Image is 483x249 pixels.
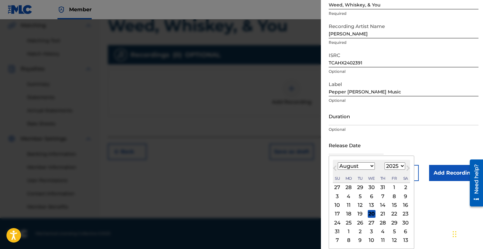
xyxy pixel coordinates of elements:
div: Choose Sunday, August 17th, 2025 [334,210,341,218]
div: Month August, 2025 [333,183,410,244]
button: Previous Month [330,164,340,175]
div: Choose Wednesday, August 27th, 2025 [368,219,375,226]
div: Choose Thursday, August 14th, 2025 [379,201,387,209]
div: Choose Saturday, August 30th, 2025 [402,219,409,226]
div: Choose Sunday, August 3rd, 2025 [334,192,341,200]
div: Choose Monday, August 11th, 2025 [345,201,353,209]
div: Sunday [334,175,341,182]
div: Drag [453,225,457,244]
div: Choose Tuesday, September 2nd, 2025 [356,228,364,235]
div: Choose Friday, August 22nd, 2025 [390,210,398,218]
span: Member [69,6,92,13]
div: Choose Wednesday, September 3rd, 2025 [368,228,375,235]
div: Choose Friday, August 15th, 2025 [390,201,398,209]
div: Choose Tuesday, August 26th, 2025 [356,219,364,226]
div: Wednesday [368,175,375,182]
div: Choose Wednesday, August 13th, 2025 [368,201,375,209]
div: Choose Thursday, September 4th, 2025 [379,228,387,235]
div: Saturday [402,175,409,182]
iframe: Resource Center [465,157,483,210]
p: Optional [329,98,478,103]
div: Choose Saturday, August 23rd, 2025 [402,210,409,218]
div: Tuesday [356,175,364,182]
div: Choose Wednesday, August 6th, 2025 [368,192,375,200]
div: Choose Friday, September 5th, 2025 [390,228,398,235]
div: Choose Friday, September 12th, 2025 [390,236,398,244]
div: Choose Wednesday, July 30th, 2025 [368,184,375,191]
div: Choose Sunday, August 24th, 2025 [334,219,341,226]
div: Choose Tuesday, August 5th, 2025 [356,192,364,200]
div: Choose Monday, August 25th, 2025 [345,219,353,226]
img: Top Rightsholder [57,6,65,14]
div: Choose Thursday, July 31st, 2025 [379,184,387,191]
button: Next Month [403,164,413,175]
div: Choose Monday, August 4th, 2025 [345,192,353,200]
div: Choose Wednesday, September 10th, 2025 [368,236,375,244]
div: Choose Saturday, September 13th, 2025 [402,236,409,244]
div: Friday [390,175,398,182]
div: Choose Sunday, September 7th, 2025 [334,236,341,244]
div: Choose Saturday, September 6th, 2025 [402,228,409,235]
img: MLC Logo [8,5,33,14]
p: Required [329,40,478,45]
iframe: Chat Widget [451,218,483,249]
div: Choose Thursday, August 28th, 2025 [379,219,387,226]
div: Choose Thursday, August 21st, 2025 [379,210,387,218]
div: Choose Friday, August 29th, 2025 [390,219,398,226]
div: Choose Friday, August 8th, 2025 [390,192,398,200]
div: Choose Sunday, July 27th, 2025 [334,184,341,191]
p: Optional [329,69,478,74]
div: Choose Tuesday, August 19th, 2025 [356,210,364,218]
div: Choose Saturday, August 9th, 2025 [402,192,409,200]
div: Choose Tuesday, September 9th, 2025 [356,236,364,244]
div: Choose Monday, September 8th, 2025 [345,236,353,244]
div: Choose Date [329,156,414,249]
div: Choose Monday, July 28th, 2025 [345,184,353,191]
div: Choose Tuesday, July 29th, 2025 [356,184,364,191]
div: Choose Thursday, September 11th, 2025 [379,236,387,244]
div: Choose Monday, August 18th, 2025 [345,210,353,218]
div: Choose Thursday, August 7th, 2025 [379,192,387,200]
div: Choose Monday, September 1st, 2025 [345,228,353,235]
div: Choose Sunday, August 10th, 2025 [334,201,341,209]
p: Optional [329,127,478,132]
div: Choose Saturday, August 2nd, 2025 [402,184,409,191]
div: Choose Wednesday, August 20th, 2025 [368,210,375,218]
div: Thursday [379,175,387,182]
div: Monday [345,175,353,182]
div: Choose Friday, August 1st, 2025 [390,184,398,191]
div: Choose Saturday, August 16th, 2025 [402,201,409,209]
div: Choose Tuesday, August 12th, 2025 [356,201,364,209]
div: Choose Sunday, August 31st, 2025 [334,228,341,235]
